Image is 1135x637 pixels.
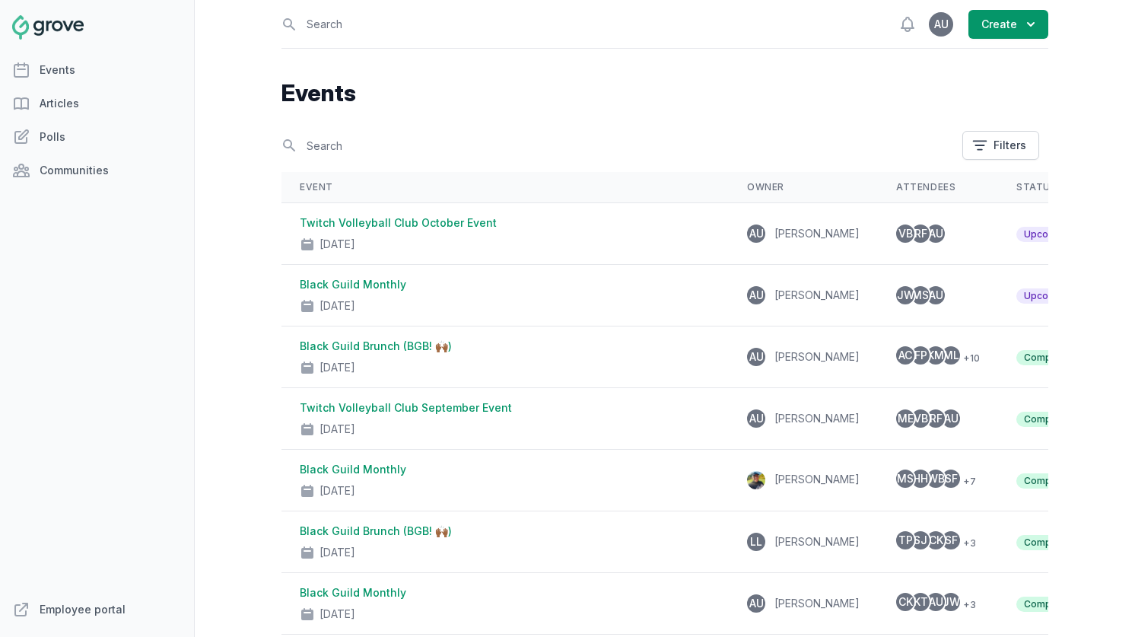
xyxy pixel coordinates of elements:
[774,473,860,486] span: [PERSON_NAME]
[749,413,764,424] span: AU
[944,413,959,424] span: AU
[281,132,953,159] input: Search
[749,290,764,301] span: AU
[929,290,943,301] span: AU
[1016,473,1076,489] span: Complete
[774,412,860,425] span: [PERSON_NAME]
[300,401,512,414] a: Twitch Volleyball Club September Event
[1016,288,1078,304] span: Upcoming
[898,597,913,607] span: CK
[320,545,355,560] div: [DATE]
[774,288,860,301] span: [PERSON_NAME]
[934,19,949,30] span: AU
[750,537,762,547] span: LL
[1016,350,1076,365] span: Complete
[1016,535,1076,550] span: Complete
[897,290,914,301] span: JW
[929,228,943,239] span: AU
[957,473,976,491] span: + 7
[913,473,928,484] span: HH
[320,237,355,252] div: [DATE]
[300,278,406,291] a: Black Guild Monthly
[943,350,959,361] span: ML
[914,413,928,424] span: VB
[878,172,998,203] th: Attendees
[927,350,944,361] span: KM
[897,473,914,484] span: MS
[914,350,927,361] span: FP
[281,79,1048,107] h1: Events
[300,463,406,476] a: Black Guild Monthly
[320,360,355,375] div: [DATE]
[1016,227,1078,242] span: Upcoming
[945,535,958,546] span: SF
[998,172,1096,203] th: Status
[729,172,878,203] th: Owner
[749,352,764,362] span: AU
[898,228,913,239] span: VB
[957,534,976,553] span: + 3
[774,350,860,363] span: [PERSON_NAME]
[320,607,355,622] div: [DATE]
[774,597,860,610] span: [PERSON_NAME]
[774,535,860,548] span: [PERSON_NAME]
[300,339,452,352] a: Black Guild Brunch (BGB! 🙌🏾)
[943,597,960,607] span: JW
[929,535,943,546] span: CK
[914,535,927,546] span: SJ
[968,10,1048,39] button: Create
[912,290,929,301] span: MS
[320,422,355,437] div: [DATE]
[929,597,943,607] span: AU
[914,597,928,607] span: KT
[749,598,764,609] span: AU
[929,12,953,37] button: AU
[898,535,913,546] span: TP
[1016,412,1076,427] span: Complete
[12,15,84,40] img: Grove
[300,216,497,229] a: Twitch Volleyball Club October Event
[1016,597,1076,612] span: Complete
[930,413,943,424] span: RF
[898,350,912,361] span: AC
[774,227,860,240] span: [PERSON_NAME]
[927,473,945,484] span: WB
[320,298,355,314] div: [DATE]
[962,131,1039,160] button: Filters
[320,483,355,498] div: [DATE]
[749,228,764,239] span: AU
[300,586,406,599] a: Black Guild Monthly
[957,596,976,614] span: + 3
[914,228,927,239] span: RF
[945,473,958,484] span: SF
[281,172,729,203] th: Event
[898,413,914,424] span: ME
[300,524,452,537] a: Black Guild Brunch (BGB! 🙌🏾)
[957,349,980,368] span: + 10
